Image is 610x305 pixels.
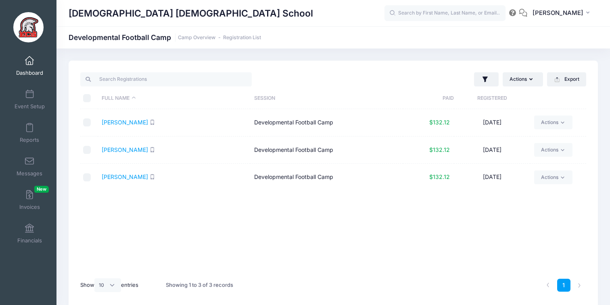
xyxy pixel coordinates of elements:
[454,164,530,191] td: [DATE]
[15,103,45,110] span: Event Setup
[527,4,598,23] button: [PERSON_NAME]
[429,173,450,180] span: $132.12
[178,35,215,41] a: Camp Overview
[102,119,148,126] a: [PERSON_NAME]
[557,279,570,292] a: 1
[533,8,583,17] span: [PERSON_NAME]
[250,137,403,164] td: Developmental Football Camp
[534,143,572,157] a: Actions
[17,237,42,244] span: Financials
[10,152,49,181] a: Messages
[17,170,42,177] span: Messages
[503,72,543,86] button: Actions
[98,88,250,109] th: Full Name: activate to sort column descending
[102,146,148,153] a: [PERSON_NAME]
[94,278,121,292] select: Showentries
[547,72,586,86] button: Export
[429,119,450,126] span: $132.12
[250,109,403,137] td: Developmental Football Camp
[454,109,530,137] td: [DATE]
[10,186,49,214] a: InvoicesNew
[13,12,44,42] img: Evangelical Christian School
[19,204,40,210] span: Invoices
[10,85,49,114] a: Event Setup
[102,173,148,180] a: [PERSON_NAME]
[10,52,49,80] a: Dashboard
[150,120,155,125] i: SMS enabled
[223,35,261,41] a: Registration List
[150,174,155,179] i: SMS enabled
[250,88,403,109] th: Session: activate to sort column ascending
[10,219,49,248] a: Financials
[384,5,506,21] input: Search by First Name, Last Name, or Email...
[429,146,450,153] span: $132.12
[10,119,49,147] a: Reports
[454,88,530,109] th: Registered: activate to sort column ascending
[403,88,454,109] th: Paid: activate to sort column ascending
[454,137,530,164] td: [DATE]
[150,147,155,152] i: SMS enabled
[20,137,39,143] span: Reports
[250,164,403,191] td: Developmental Football Camp
[69,33,261,42] h1: Developmental Football Camp
[16,69,43,76] span: Dashboard
[80,72,252,86] input: Search Registrations
[166,276,233,294] div: Showing 1 to 3 of 3 records
[534,170,572,184] a: Actions
[34,186,49,193] span: New
[69,4,313,23] h1: [DEMOGRAPHIC_DATA] [DEMOGRAPHIC_DATA] School
[534,116,572,129] a: Actions
[80,278,138,292] label: Show entries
